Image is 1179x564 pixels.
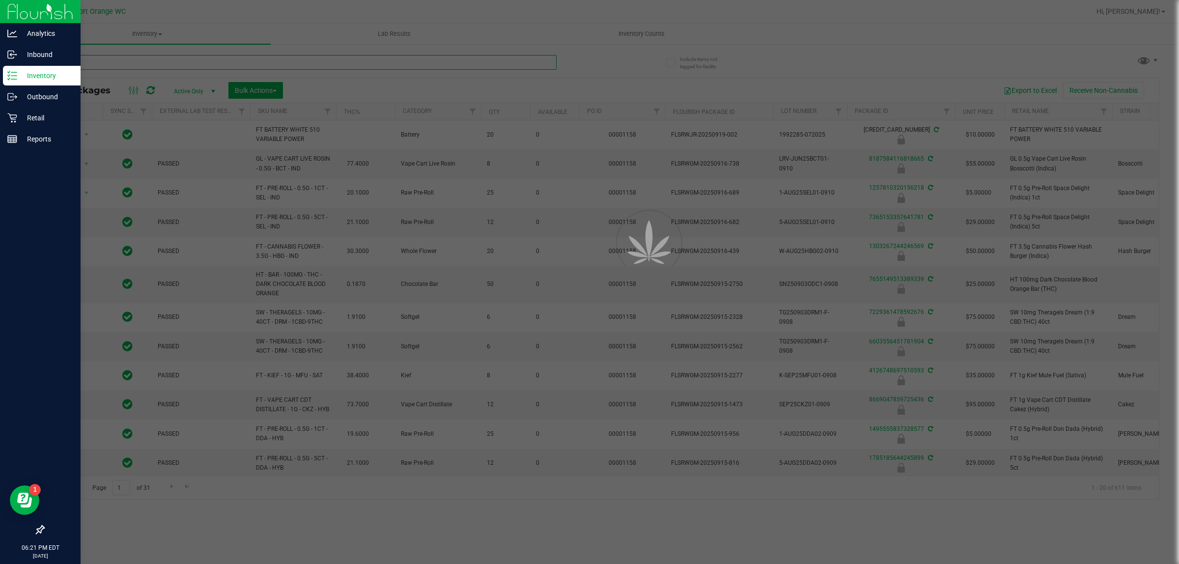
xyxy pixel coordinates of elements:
[4,552,76,560] p: [DATE]
[7,50,17,59] inline-svg: Inbound
[7,28,17,38] inline-svg: Analytics
[17,133,76,145] p: Reports
[7,134,17,144] inline-svg: Reports
[17,112,76,124] p: Retail
[4,543,76,552] p: 06:21 PM EDT
[10,485,39,515] iframe: Resource center
[17,28,76,39] p: Analytics
[7,71,17,81] inline-svg: Inventory
[7,113,17,123] inline-svg: Retail
[29,484,41,496] iframe: Resource center unread badge
[17,70,76,82] p: Inventory
[7,92,17,102] inline-svg: Outbound
[17,91,76,103] p: Outbound
[17,49,76,60] p: Inbound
